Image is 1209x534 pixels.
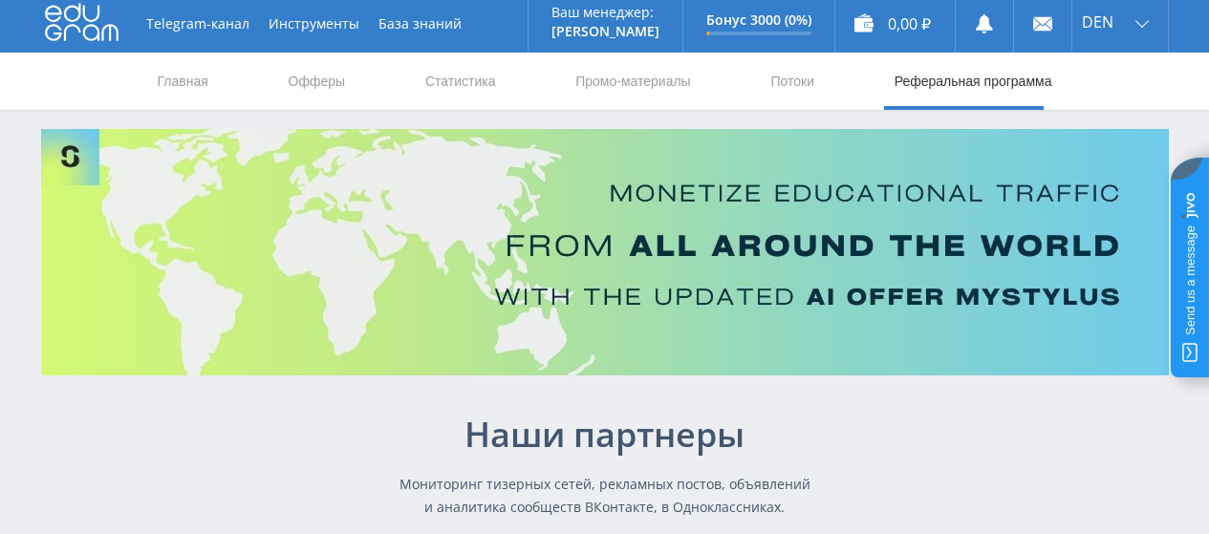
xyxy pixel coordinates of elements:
[706,12,811,28] p: Бонус 3000 (0%)
[893,53,1054,110] a: Реферальная программа
[573,53,692,110] a: Промо-материалы
[551,5,659,20] p: Ваш менеджер:
[551,24,659,39] p: [PERSON_NAME]
[41,129,1169,375] img: Banner
[768,53,816,110] a: Потоки
[395,473,815,519] p: Мониторинг тизерных сетей, рекламных постов, объявлений и аналитика сообществ ВКонтакте, в Однокл...
[156,53,210,110] a: Главная
[1082,14,1113,30] span: DEN
[423,53,498,110] a: Статистика
[395,415,815,454] p: Наши партнеры
[287,53,348,110] a: Офферы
